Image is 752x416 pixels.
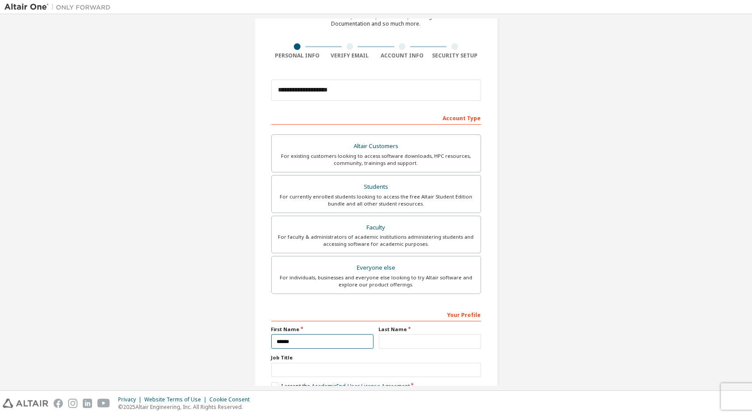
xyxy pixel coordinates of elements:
div: For currently enrolled students looking to access the free Altair Student Edition bundle and all ... [277,193,475,207]
div: Security Setup [428,52,481,59]
img: youtube.svg [97,399,110,408]
div: For faculty & administrators of academic institutions administering students and accessing softwa... [277,233,475,248]
div: Privacy [118,396,144,403]
a: Academic End-User License Agreement [312,382,410,390]
p: © 2025 Altair Engineering, Inc. All Rights Reserved. [118,403,255,411]
div: Account Type [271,111,481,125]
div: For existing customers looking to access software downloads, HPC resources, community, trainings ... [277,153,475,167]
div: Cookie Consent [209,396,255,403]
label: Last Name [379,326,481,333]
label: First Name [271,326,374,333]
div: Everyone else [277,262,475,274]
div: For individuals, businesses and everyone else looking to try Altair software and explore our prod... [277,274,475,288]
img: altair_logo.svg [3,399,48,408]
div: Verify Email [324,52,376,59]
div: Faculty [277,221,475,234]
div: Website Terms of Use [144,396,209,403]
div: For Free Trials, Licenses, Downloads, Learning & Documentation and so much more. [315,13,438,27]
div: Altair Customers [277,140,475,153]
div: Your Profile [271,307,481,321]
img: facebook.svg [54,399,63,408]
img: linkedin.svg [83,399,92,408]
div: Students [277,181,475,193]
img: instagram.svg [68,399,77,408]
label: Job Title [271,354,481,361]
div: Personal Info [271,52,324,59]
div: Account Info [376,52,429,59]
img: Altair One [4,3,115,11]
label: I accept the [271,382,410,390]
